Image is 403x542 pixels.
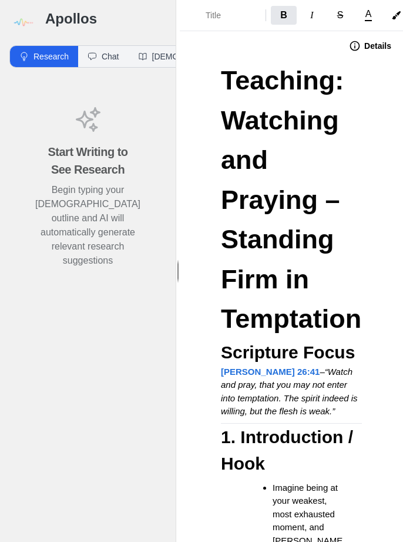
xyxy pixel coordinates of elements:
a: [PERSON_NAME] 26:41 [221,367,320,377]
strong: 1. Introduction / Hook [221,427,358,473]
span: Scripture Focus [221,343,355,362]
button: A [355,7,381,24]
span: B [280,10,287,20]
button: Details [342,36,398,55]
h4: Start Writing to See Research [38,143,138,178]
strong: Teaching: Watching and Praying – Standing Firm in Temptation [221,65,361,334]
button: Chat [78,46,129,67]
span: – [320,367,324,377]
button: [DEMOGRAPHIC_DATA] [129,46,254,67]
button: Formatting Options [184,5,261,26]
button: Research [10,46,78,67]
button: Format Strikethrough [327,6,353,25]
span: Title [206,9,247,21]
img: logo [9,9,36,36]
span: A [365,9,372,19]
button: Format Bold [271,6,297,25]
button: Format Italics [299,6,325,25]
p: Begin typing your [DEMOGRAPHIC_DATA] outline and AI will automatically generate relevant research... [35,183,140,268]
span: I [310,10,313,20]
span: S [337,10,344,20]
h3: Apollos [45,9,166,28]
